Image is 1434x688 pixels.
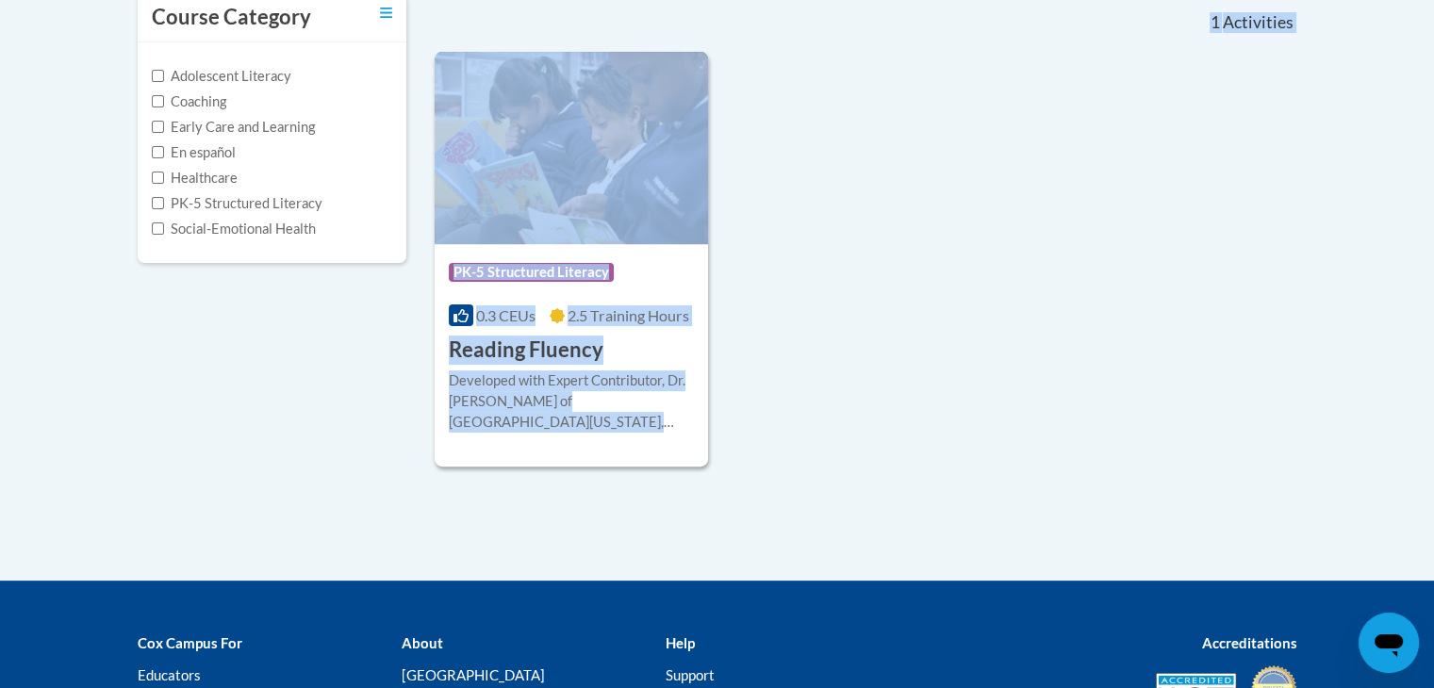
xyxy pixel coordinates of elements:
[380,3,392,24] a: Toggle collapse
[401,666,544,683] a: [GEOGRAPHIC_DATA]
[449,370,695,433] div: Developed with Expert Contributor, Dr. [PERSON_NAME] of [GEOGRAPHIC_DATA][US_STATE], [GEOGRAPHIC_...
[152,70,164,82] input: Checkbox for Options
[152,197,164,209] input: Checkbox for Options
[138,634,242,651] b: Cox Campus For
[435,52,709,244] img: Course Logo
[152,66,291,87] label: Adolescent Literacy
[152,146,164,158] input: Checkbox for Options
[1202,634,1297,651] b: Accreditations
[152,3,311,32] h3: Course Category
[152,172,164,184] input: Checkbox for Options
[665,634,694,651] b: Help
[1223,12,1294,33] span: Activities
[435,52,709,467] a: Course LogoPK-5 Structured Literacy0.3 CEUs2.5 Training Hours Reading FluencyDeveloped with Exper...
[665,666,714,683] a: Support
[152,117,315,138] label: Early Care and Learning
[152,91,226,112] label: Coaching
[1210,12,1219,33] span: 1
[568,306,689,324] span: 2.5 Training Hours
[401,634,442,651] b: About
[476,306,536,324] span: 0.3 CEUs
[449,336,603,365] h3: Reading Fluency
[449,263,614,282] span: PK-5 Structured Literacy
[152,168,238,188] label: Healthcare
[152,219,316,239] label: Social-Emotional Health
[152,95,164,107] input: Checkbox for Options
[152,222,164,235] input: Checkbox for Options
[152,142,236,163] label: En español
[1359,613,1419,673] iframe: Button to launch messaging window
[138,666,201,683] a: Educators
[152,121,164,133] input: Checkbox for Options
[152,193,322,214] label: PK-5 Structured Literacy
